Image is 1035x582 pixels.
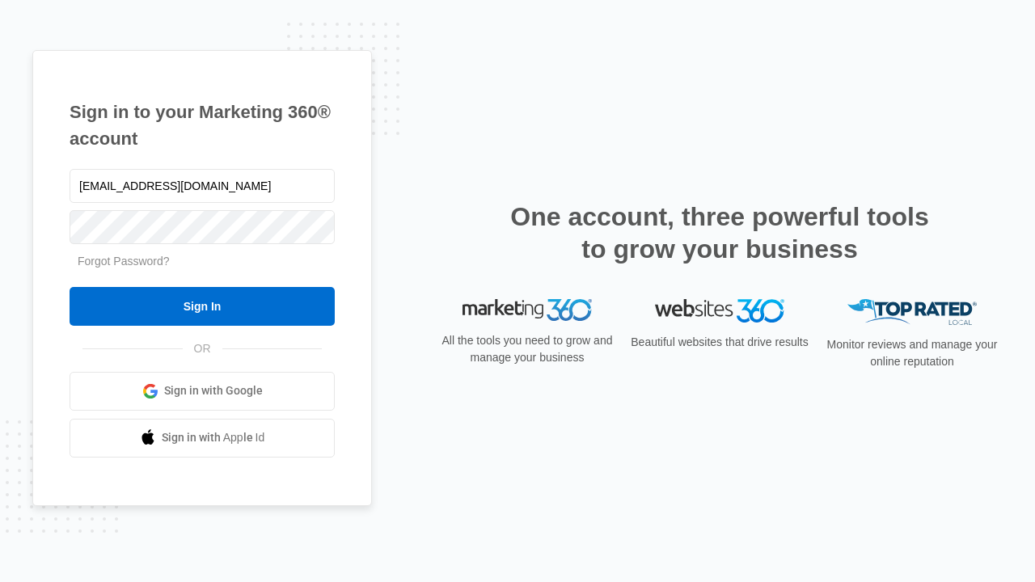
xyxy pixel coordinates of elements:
[183,340,222,357] span: OR
[70,287,335,326] input: Sign In
[822,336,1003,370] p: Monitor reviews and manage your online reputation
[463,299,592,322] img: Marketing 360
[629,334,810,351] p: Beautiful websites that drive results
[505,200,934,265] h2: One account, three powerful tools to grow your business
[164,382,263,399] span: Sign in with Google
[162,429,265,446] span: Sign in with Apple Id
[70,169,335,203] input: Email
[70,372,335,411] a: Sign in with Google
[847,299,977,326] img: Top Rated Local
[70,419,335,458] a: Sign in with Apple Id
[437,332,618,366] p: All the tools you need to grow and manage your business
[655,299,784,323] img: Websites 360
[78,255,170,268] a: Forgot Password?
[70,99,335,152] h1: Sign in to your Marketing 360® account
